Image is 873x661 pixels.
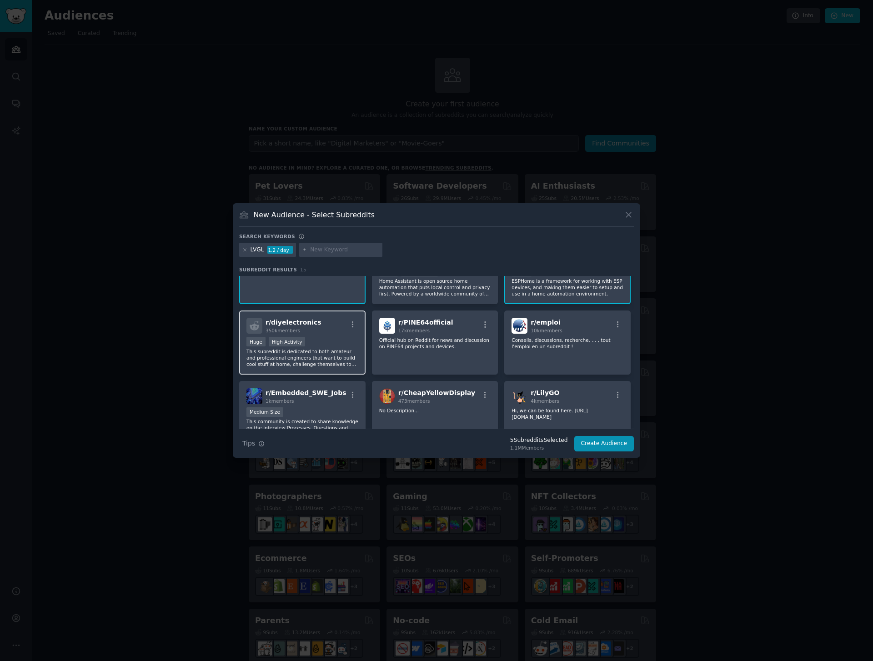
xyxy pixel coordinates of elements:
span: r/ emploi [531,319,560,326]
span: 1k members [266,398,294,404]
span: 350k members [266,328,300,333]
p: This community is created to share knowledge on the Interview Processes, Questions and Jobs relat... [246,418,358,437]
img: emploi [512,318,527,334]
input: New Keyword [310,246,379,254]
span: r/ PINE64official [398,319,453,326]
span: r/ Embedded_SWE_Jobs [266,389,346,396]
span: Tips [242,439,255,448]
span: r/ LilyGO [531,389,559,396]
span: r/ diyelectronics [266,319,321,326]
p: Hi, we can be found here. [URL][DOMAIN_NAME] [512,407,623,420]
p: ESPHome is a framework for working with ESP devices, and making them easier to setup and use in a... [512,278,623,297]
p: This subreddit is dedicated to both amateur and professional engineers that want to build cool st... [246,348,358,367]
img: CheapYellowDisplay [379,388,395,404]
div: 5 Subreddit s Selected [510,436,568,445]
p: Official hub on Reddit for news and discussion on PINE64 projects and devices. [379,337,491,350]
span: Subreddit Results [239,266,297,273]
img: Embedded_SWE_Jobs [246,388,262,404]
div: High Activity [269,337,306,346]
p: Conseils, discussions, recherche, ... , tout l'emploi en un subreddit ! [512,337,623,350]
span: 17k members [398,328,430,333]
img: PINE64official [379,318,395,334]
p: Home Assistant is open source home automation that puts local control and privacy first. Powered ... [379,278,491,297]
div: 1.2 / day [267,246,293,254]
img: LilyGO [512,388,527,404]
span: 10k members [531,328,562,333]
div: 1.1M Members [510,445,568,451]
h3: New Audience - Select Subreddits [254,210,375,220]
span: 15 [300,267,306,272]
div: Medium Size [246,407,283,417]
span: 4k members [531,398,559,404]
button: Create Audience [574,436,634,451]
button: Tips [239,436,268,451]
span: 473 members [398,398,430,404]
p: No Description... [379,407,491,414]
div: LVGL [251,246,264,254]
span: r/ CheapYellowDisplay [398,389,475,396]
h3: Search keywords [239,233,295,240]
div: Huge [246,337,266,346]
